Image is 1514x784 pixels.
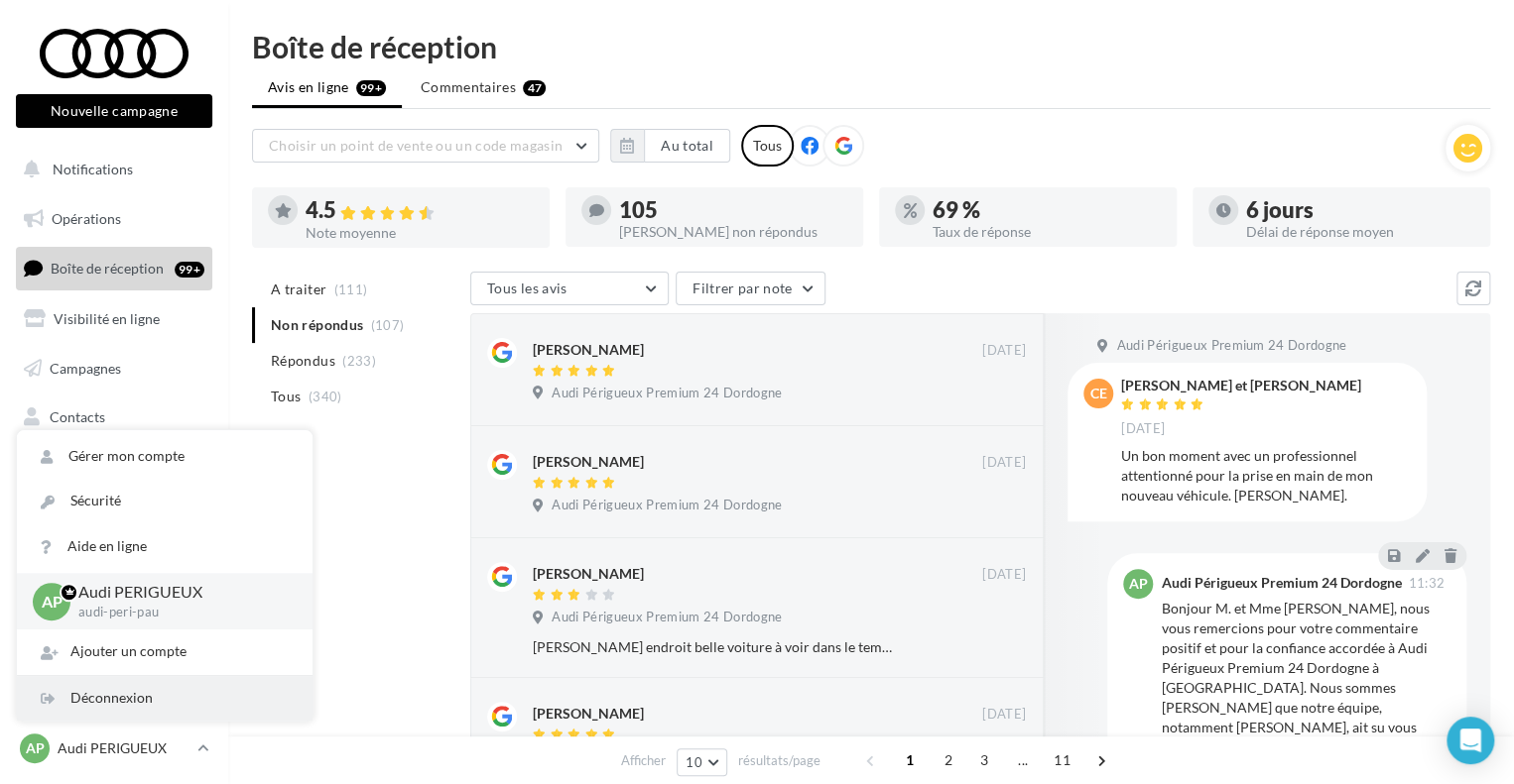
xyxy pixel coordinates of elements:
[17,434,313,479] a: Gérer mon compte
[741,125,794,167] div: Tous
[982,454,1026,472] span: [DATE]
[982,342,1026,360] span: [DATE]
[271,387,301,406] span: Tous
[533,637,897,657] div: [PERSON_NAME] endroit belle voiture à voir dans le temps au moment de change de voiture
[50,359,121,376] span: Campagnes
[968,744,1000,776] span: 3
[51,260,164,277] span: Boîte de réception
[17,629,313,674] div: Ajouter un compte
[17,676,313,721] div: Déconnexion
[421,77,516,97] span: Commentaires
[1090,384,1107,403] span: Ce
[523,80,546,96] div: 47
[1246,199,1474,221] div: 6 jours
[309,389,342,404] span: (340)
[619,225,847,239] div: [PERSON_NAME] non répondus
[1121,446,1411,505] div: Un bon moment avec un professionnel attentionné pour la prise en main de mon nouveau véhicule. [P...
[306,226,534,240] div: Note moyenne
[610,129,730,163] button: Au total
[1007,744,1039,776] span: ...
[78,604,281,621] p: audi-peri-pau
[1116,337,1346,355] span: Audi Périgueux Premium 24 Dordogne
[1129,574,1148,594] span: AP
[12,149,208,190] button: Notifications
[533,704,644,724] div: [PERSON_NAME]
[933,199,1161,221] div: 69 %
[1246,225,1474,239] div: Délai de réponse moyen
[16,729,212,767] a: AP Audi PERIGUEUX
[12,348,216,390] a: Campagnes
[552,609,782,626] span: Audi Périgueux Premium 24 Dordogne
[175,262,204,278] div: 99+
[12,396,216,438] a: Contacts
[52,210,121,227] span: Opérations
[1408,577,1445,590] span: 11:32
[487,280,568,296] span: Tous les avis
[252,129,599,163] button: Choisir un point de vente ou un code magasin
[644,129,730,163] button: Au total
[58,738,189,758] p: Audi PERIGUEUX
[252,32,1490,61] div: Boîte de réception
[619,199,847,221] div: 105
[16,94,212,128] button: Nouvelle campagne
[42,590,63,613] span: AP
[533,340,644,360] div: [PERSON_NAME]
[552,497,782,514] span: Audi Périgueux Premium 24 Dordogne
[1121,379,1361,392] div: [PERSON_NAME] et [PERSON_NAME]
[686,754,702,770] span: 10
[53,161,133,177] span: Notifications
[12,446,216,488] a: Médiathèque
[50,408,105,425] span: Contacts
[738,751,820,770] span: résultats/page
[17,479,313,523] a: Sécurité
[1161,576,1401,590] div: Audi Périgueux Premium 24 Dordogne
[271,280,326,299] span: A traiter
[12,298,216,340] a: Visibilité en ligne
[54,310,160,327] span: Visibilité en ligne
[12,247,216,289] a: Boîte de réception99+
[12,198,216,240] a: Opérations
[1447,717,1494,764] div: Open Intercom Messenger
[552,385,782,402] span: Audi Périgueux Premium 24 Dordogne
[17,524,313,569] a: Aide en ligne
[894,744,926,776] span: 1
[12,496,216,554] a: AFFICHAGE PRESSE MD
[533,452,644,472] div: [PERSON_NAME]
[26,738,45,758] span: AP
[676,272,825,305] button: Filtrer par note
[982,706,1026,724] span: [DATE]
[1046,744,1078,776] span: 11
[982,566,1026,584] span: [DATE]
[933,744,964,776] span: 2
[342,353,376,369] span: (233)
[271,351,335,371] span: Répondus
[621,751,666,770] span: Afficher
[334,281,368,297] span: (111)
[933,225,1161,239] div: Taux de réponse
[1121,420,1165,438] span: [DATE]
[269,137,563,154] span: Choisir un point de vente ou un code magasin
[306,199,534,222] div: 4.5
[78,581,281,604] p: Audi PERIGUEUX
[470,272,669,305] button: Tous les avis
[533,564,644,584] div: [PERSON_NAME]
[677,748,727,776] button: 10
